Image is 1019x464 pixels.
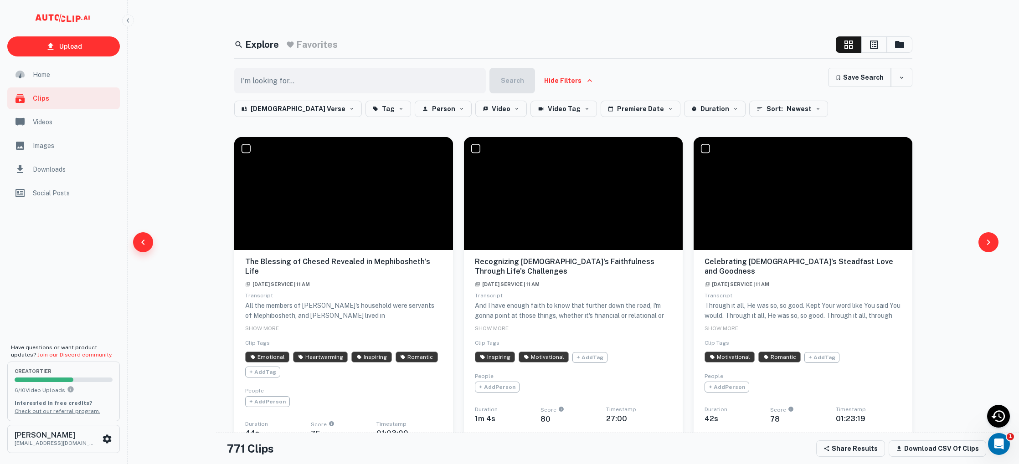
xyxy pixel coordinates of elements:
[836,406,866,413] span: Timestamp
[705,257,901,276] h6: Celebrating [DEMOGRAPHIC_DATA]'s Steadfast Love and Goodness
[705,406,727,413] span: Duration
[572,352,607,363] span: + Add Tag
[7,111,120,133] a: Videos
[245,340,270,346] span: Clip Tags
[889,440,986,457] button: Download CSV of clips
[475,292,503,299] span: Transcript
[327,422,335,429] div: An AI-calculated score on a clip's engagement potential, scored from 0 to 100.
[475,257,672,276] h6: Recognizing [DEMOGRAPHIC_DATA]'s Faithfulness Through Life's Challenges
[758,352,801,362] span: AI has identified this clip as Romantic
[786,407,794,415] div: An AI-calculated score on a clip's engagement potential, scored from 0 to 100.
[767,103,783,114] span: Sort:
[7,362,120,421] button: creatorTier6/10Video UploadsYou can upload 10 videos per month on the creator tier. Upgrade to up...
[33,117,114,127] span: Videos
[245,279,310,288] a: [DATE] Service | 11 AM
[67,386,74,393] svg: You can upload 10 videos per month on the creator tier. Upgrade to upload more.
[705,373,723,379] span: People
[365,101,411,117] button: Tag
[245,388,264,394] span: People
[311,429,376,438] h6: 75
[988,433,1010,455] iframe: Intercom live chat
[33,93,114,103] span: Clips
[475,340,499,346] span: Clip Tags
[705,340,729,346] span: Clip Tags
[15,386,113,394] p: 6 / 10 Video Uploads
[1007,433,1014,440] span: 1
[245,257,442,276] h6: The Blessing of Chesed Revealed in Mephibosheth’s Life
[234,101,362,117] button: [DEMOGRAPHIC_DATA] Verse
[475,382,520,393] span: + Add Person
[33,188,114,198] span: Social Posts
[11,344,113,358] span: Have questions or want product updates?
[15,399,113,407] p: Interested in free credits?
[7,425,120,453] button: [PERSON_NAME][EMAIL_ADDRESS][DOMAIN_NAME]
[475,352,515,362] span: AI has identified this clip as Inspiring
[705,279,769,288] a: [DATE] Service | 11 AM
[705,281,769,287] span: [DATE] Service | 11 AM
[987,405,1010,428] div: Recent Activity
[828,68,891,87] button: Save Search
[475,325,509,331] span: SHOW MORE
[7,135,120,157] a: Images
[245,367,280,377] span: + Add Tag
[15,439,97,447] p: [EMAIL_ADDRESS][DOMAIN_NAME]
[296,38,338,51] h5: Favorites
[227,440,274,457] h4: 771 Clips
[530,101,597,117] button: Video Tag
[15,432,97,439] h6: [PERSON_NAME]
[245,429,311,438] h6: 44 s
[770,407,836,415] span: Score
[7,158,120,180] a: Downloads
[705,352,755,362] span: AI has identified this clip as Motivational
[475,279,540,288] a: [DATE] Service | 11 AM
[705,382,749,393] span: + Add Person
[7,87,120,109] a: Clips
[245,281,310,287] span: [DATE] Service | 11 AM
[245,421,268,427] span: Duration
[234,68,480,93] input: I'm looking for...
[245,352,289,362] span: AI has identified this clip as Emotional
[33,70,114,80] span: Home
[475,101,527,117] button: Video
[59,41,82,51] p: Upload
[351,352,391,362] span: AI has identified this clip as Inspiring
[475,301,672,441] p: And I have enough faith to know that further down the road, I'm gonna point at those things, whet...
[311,422,376,429] span: Score
[33,164,114,174] span: Downloads
[245,292,273,299] span: Transcript
[7,36,120,56] a: Upload
[33,141,114,151] span: Images
[245,38,279,51] h5: Explore
[816,440,885,457] button: Share Results
[556,407,564,415] div: An AI-calculated score on a clip's engagement potential, scored from 0 to 100.
[245,301,442,401] p: All the members of [PERSON_NAME]'s household were servants of Mephibosheth, and [PERSON_NAME] liv...
[836,414,901,423] h6: 01:23:19
[37,352,113,358] a: Join our Discord community.
[787,103,812,114] span: Newest
[376,421,407,427] span: Timestamp
[245,396,290,407] span: + Add Person
[7,64,120,86] a: Home
[540,407,606,415] span: Score
[396,352,438,362] span: AI has identified this clip as Romantic
[475,373,494,379] span: People
[293,352,348,362] span: AI has identified this clip as Heartwarming
[606,406,636,413] span: Timestamp
[804,352,839,363] span: + Add Tag
[475,281,540,287] span: [DATE] Service | 11 AM
[415,101,472,117] button: Person
[606,414,672,423] h6: 27:00
[539,68,598,93] button: Hide Filters
[519,352,569,362] span: AI has identified this clip as Motivational
[15,408,100,414] a: Check out our referral program.
[749,101,828,117] button: Sort: Newest
[7,182,120,204] a: Social Posts
[475,414,540,423] h6: 1m 4 s
[705,292,732,299] span: Transcript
